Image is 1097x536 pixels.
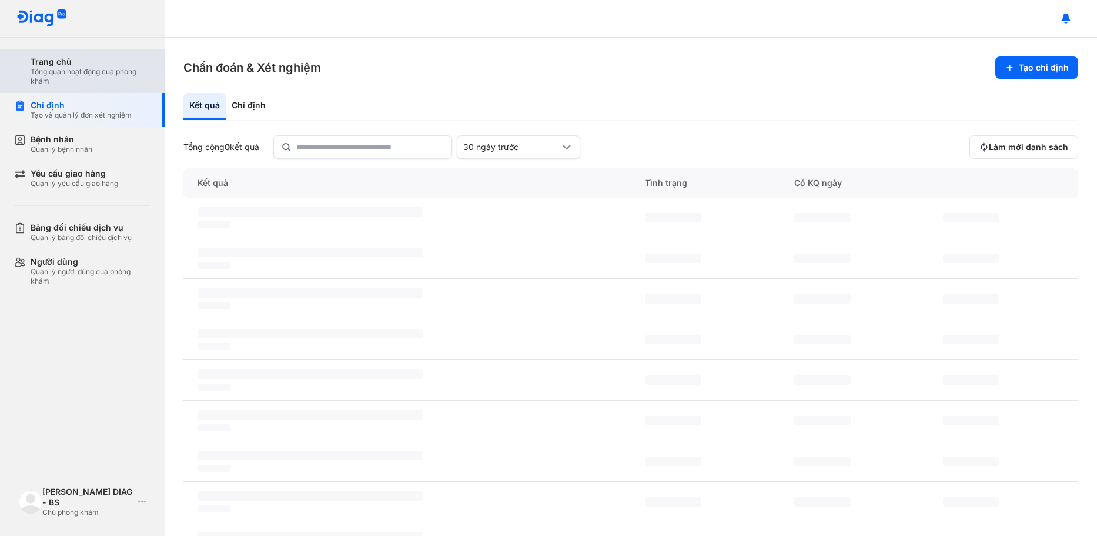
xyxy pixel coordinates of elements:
span: ‌ [943,416,999,425]
div: Bảng đối chiếu dịch vụ [31,222,132,233]
div: Người dùng [31,257,150,267]
div: Chủ phòng khám [42,508,133,517]
span: ‌ [794,335,851,344]
div: Tình trạng [631,168,780,198]
span: ‌ [198,302,230,309]
span: ‌ [198,207,423,217]
div: Quản lý người dùng của phòng khám [31,267,150,286]
span: ‌ [645,416,701,425]
div: Tổng cộng kết quả [183,142,259,152]
span: 0 [225,142,230,152]
span: ‌ [794,457,851,466]
span: ‌ [198,221,230,228]
div: Kết quả [183,168,631,198]
div: Trang chủ [31,56,150,67]
span: ‌ [198,343,230,350]
span: ‌ [198,451,423,460]
div: Tổng quan hoạt động của phòng khám [31,67,150,86]
img: logo [19,490,42,514]
span: ‌ [645,497,701,507]
div: [PERSON_NAME] DIAG - BS [42,487,133,508]
span: ‌ [645,457,701,466]
img: logo [16,9,67,28]
div: Bệnh nhân [31,134,92,145]
div: Kết quả [183,93,226,120]
span: ‌ [645,335,701,344]
span: ‌ [943,375,999,385]
span: Làm mới danh sách [989,142,1068,152]
span: ‌ [645,254,701,263]
span: ‌ [198,465,230,472]
div: Quản lý bảng đối chiếu dịch vụ [31,233,132,242]
span: ‌ [943,254,999,263]
span: ‌ [198,369,423,379]
span: ‌ [198,329,423,338]
span: ‌ [645,294,701,304]
h3: Chẩn đoán & Xét nghiệm [183,59,321,76]
span: ‌ [794,213,851,222]
span: ‌ [645,375,701,385]
span: ‌ [943,335,999,344]
div: 30 ngày trước [463,142,560,152]
span: ‌ [198,424,230,431]
span: ‌ [198,491,423,501]
span: ‌ [198,384,230,391]
div: Tạo và quản lý đơn xét nghiệm [31,111,132,120]
span: ‌ [198,262,230,269]
span: ‌ [794,416,851,425]
span: ‌ [198,410,423,420]
button: Làm mới danh sách [969,135,1078,159]
span: ‌ [645,213,701,222]
div: Yêu cầu giao hàng [31,168,118,179]
span: ‌ [794,497,851,507]
div: Có KQ ngày [780,168,929,198]
div: Quản lý bệnh nhân [31,145,92,154]
div: Quản lý yêu cầu giao hàng [31,179,118,188]
span: ‌ [943,497,999,507]
span: ‌ [943,213,999,222]
div: Chỉ định [31,100,132,111]
span: ‌ [198,248,423,257]
span: ‌ [198,288,423,298]
span: ‌ [943,294,999,304]
span: ‌ [794,254,851,263]
span: ‌ [943,457,999,466]
span: ‌ [794,375,851,385]
span: ‌ [198,505,230,512]
button: Tạo chỉ định [995,56,1078,79]
span: ‌ [794,294,851,304]
div: Chỉ định [226,93,272,120]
